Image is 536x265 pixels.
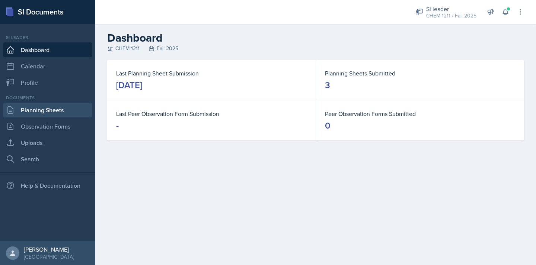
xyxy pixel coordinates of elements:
div: 0 [325,120,331,132]
div: 3 [325,79,330,91]
dt: Planning Sheets Submitted [325,69,515,78]
div: Si leader [3,34,92,41]
dt: Last Peer Observation Form Submission [116,109,307,118]
a: Uploads [3,135,92,150]
dt: Peer Observation Forms Submitted [325,109,515,118]
div: - [116,120,119,132]
dt: Last Planning Sheet Submission [116,69,307,78]
div: Si leader [426,4,476,13]
h2: Dashboard [107,31,524,45]
a: Dashboard [3,42,92,57]
a: Search [3,152,92,167]
a: Calendar [3,59,92,74]
a: Observation Forms [3,119,92,134]
div: Documents [3,94,92,101]
div: CHEM 1211 Fall 2025 [107,45,524,52]
div: [GEOGRAPHIC_DATA] [24,253,74,261]
div: [DATE] [116,79,142,91]
div: CHEM 1211 / Fall 2025 [426,12,476,20]
div: Help & Documentation [3,178,92,193]
div: [PERSON_NAME] [24,246,74,253]
a: Profile [3,75,92,90]
a: Planning Sheets [3,103,92,117]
